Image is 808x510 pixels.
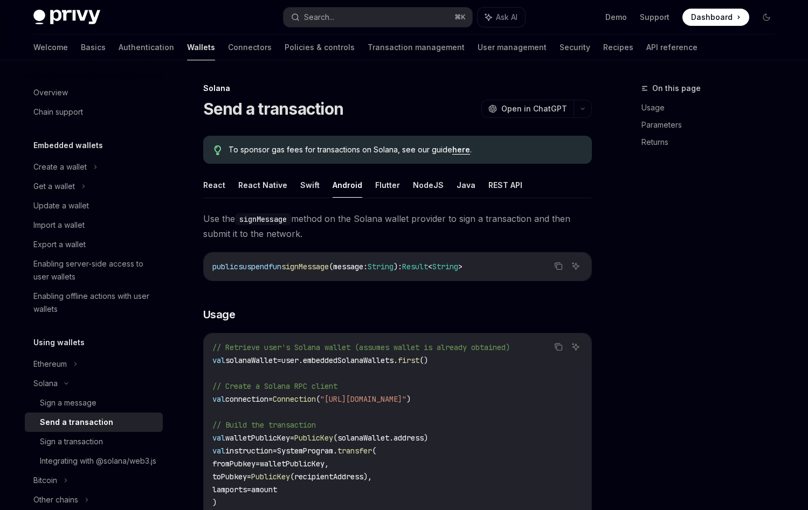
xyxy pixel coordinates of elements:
[25,393,163,413] a: Sign a message
[316,394,320,404] span: (
[33,10,100,25] img: dark logo
[300,172,320,198] button: Swift
[454,13,466,22] span: ⌘ K
[277,446,337,456] span: SystemProgram.
[641,134,784,151] a: Returns
[691,12,733,23] span: Dashboard
[25,413,163,432] a: Send a transaction
[40,396,96,409] div: Sign a message
[402,262,428,271] span: Result
[33,219,85,232] div: Import a wallet
[212,381,337,391] span: // Create a Solana RPC client
[368,34,465,60] a: Transaction management
[458,262,462,271] span: >
[228,34,272,60] a: Connectors
[212,472,247,481] span: toPubkey
[212,498,217,507] span: )
[25,287,163,319] a: Enabling offline actions with user wallets
[25,102,163,122] a: Chain support
[212,394,225,404] span: val
[33,139,103,152] h5: Embedded wallets
[235,213,291,225] code: signMessage
[203,99,344,118] h1: Send a transaction
[238,262,268,271] span: suspend
[481,100,574,118] button: Open in ChatGPT
[212,343,510,352] span: // Retrieve user's Solana wallet (assumes wallet is already obtained)
[203,307,236,322] span: Usage
[375,172,400,198] button: Flutter
[212,262,238,271] span: public
[212,355,225,365] span: val
[432,262,458,271] span: String
[33,336,85,349] h5: Using wallets
[488,172,522,198] button: REST API
[268,394,273,404] span: =
[33,358,67,371] div: Ethereum
[277,355,281,365] span: =
[285,34,355,60] a: Policies & controls
[255,459,260,469] span: =
[33,199,89,212] div: Update a wallet
[33,180,75,193] div: Get a wallet
[641,116,784,134] a: Parameters
[268,262,281,271] span: fun
[212,459,255,469] span: fromPubkey
[33,106,83,118] div: Chain support
[25,83,163,102] a: Overview
[641,99,784,116] a: Usage
[203,172,225,198] button: React
[33,238,86,251] div: Export a wallet
[40,416,113,429] div: Send a transaction
[605,12,627,23] a: Demo
[260,459,329,469] span: walletPublicKey,
[214,145,222,155] svg: Tip
[337,446,372,456] span: transfer
[329,262,368,271] span: (message:
[247,472,251,481] span: =
[33,493,78,506] div: Other chains
[413,172,444,198] button: NodeJS
[119,34,174,60] a: Authentication
[452,145,470,155] a: here
[640,12,669,23] a: Support
[33,86,68,99] div: Overview
[25,432,163,451] a: Sign a transaction
[569,259,583,273] button: Ask AI
[238,172,287,198] button: React Native
[33,290,156,316] div: Enabling offline actions with user wallets
[229,144,581,155] span: To sponsor gas fees for transactions on Solana, see our guide .
[290,472,372,481] span: (recipientAddress),
[560,34,590,60] a: Security
[290,433,294,443] span: =
[758,9,775,26] button: Toggle dark mode
[428,262,432,271] span: <
[25,235,163,254] a: Export a wallet
[281,262,329,271] span: signMessage
[478,34,547,60] a: User management
[419,355,428,365] span: ()
[551,340,565,354] button: Copy the contents from the code block
[284,8,472,27] button: Search...⌘K
[281,355,398,365] span: user.embeddedSolanaWallets.
[406,394,411,404] span: )
[333,433,428,443] span: (solanaWallet.address)
[33,474,57,487] div: Bitcoin
[569,340,583,354] button: Ask AI
[320,394,406,404] span: "[URL][DOMAIN_NAME]"
[304,11,334,24] div: Search...
[273,446,277,456] span: =
[393,262,402,271] span: ):
[33,257,156,283] div: Enabling server-side access to user wallets
[25,215,163,235] a: Import a wallet
[33,160,87,173] div: Create a wallet
[25,196,163,215] a: Update a wallet
[247,485,251,494] span: =
[25,451,163,471] a: Integrating with @solana/web3.js
[372,446,376,456] span: (
[203,83,592,94] div: Solana
[212,485,247,494] span: lamports
[225,355,277,365] span: solanaWallet
[25,254,163,287] a: Enabling server-side access to user wallets
[368,262,393,271] span: String
[212,446,225,456] span: val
